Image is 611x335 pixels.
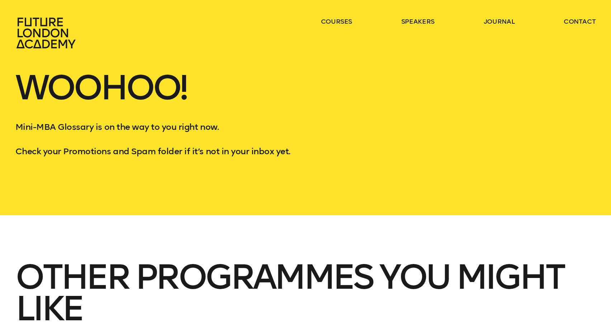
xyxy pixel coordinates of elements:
[15,121,596,133] p: Mini-MBA Glossary is on the way to you right now.
[484,17,515,26] a: journal
[321,17,352,26] a: courses
[15,145,596,158] p: Check your Promotions and Spam folder if it’s not in your inbox yet.
[15,256,564,329] span: Other programmes you might like
[15,72,596,121] h1: Woohoo!
[401,17,435,26] a: speakers
[564,17,596,26] a: contact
